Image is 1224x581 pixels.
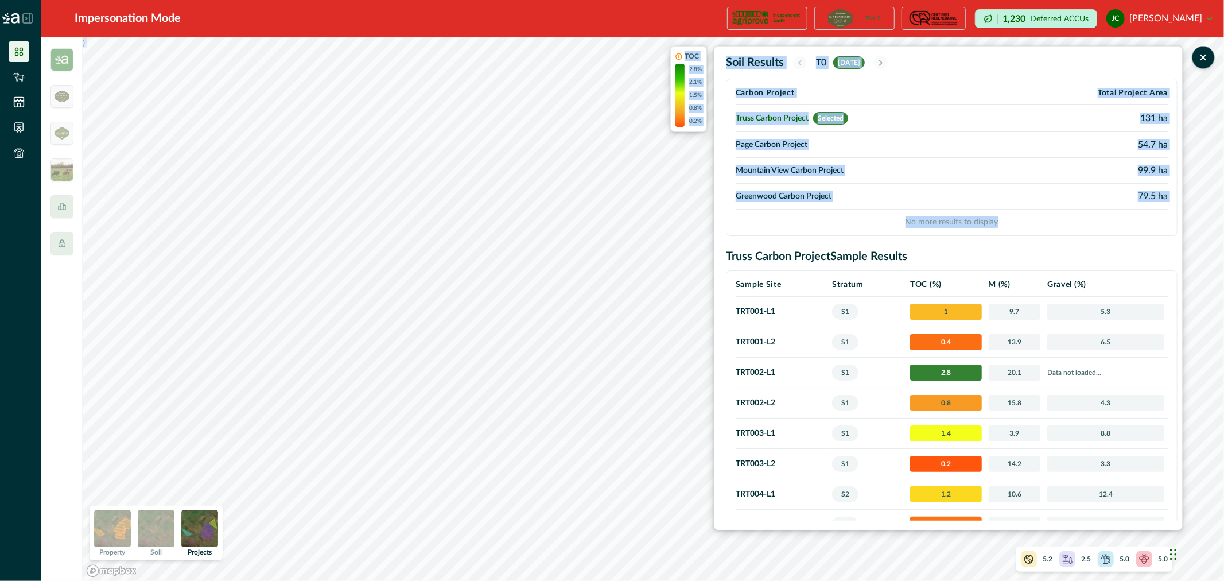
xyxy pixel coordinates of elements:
img: insight_readygraze-175b0a17.jpg [50,158,73,181]
span: 5.3 [1047,304,1164,320]
span: 20.1 [989,365,1041,381]
span: 12.4 [1047,486,1164,502]
th: Stratum [829,273,907,297]
span: 4.3 [1047,395,1164,411]
img: certification logo [908,9,959,28]
span: 9.7 [989,304,1041,320]
p: 1.5% [689,91,702,100]
td: 54.7 ha [1002,132,1168,158]
span: 1.4 [910,425,981,441]
img: certification logo [732,9,768,28]
span: S1 [832,334,858,350]
span: 3.3 [1047,456,1164,472]
p: 2.1% [689,78,702,87]
span: 16.9 [989,517,1041,533]
span: S1 [832,365,858,381]
button: justin costello[PERSON_NAME] [1106,5,1213,32]
th: M (%) [985,273,1044,297]
img: greenham_never_ever-a684a177.png [55,127,69,139]
td: TRT004 - L2 [736,510,829,540]
th: Carbon Project [736,82,1002,105]
img: certification logo [828,9,852,28]
td: Page Carbon Project [736,132,1002,158]
td: Greenwood Carbon Project [736,184,1002,210]
span: [DATE] [833,56,865,69]
p: 5.0 [1120,554,1129,564]
img: Logo [2,13,20,24]
p: Projects [188,549,212,556]
span: 13.9 [989,334,1041,350]
th: Gravel (%) [1044,273,1168,297]
div: Impersonation Mode [75,10,181,27]
p: 0.2% [689,117,702,126]
img: property preview [94,510,131,547]
span: S1 [832,304,858,320]
p: Soil [150,549,162,556]
td: TRT002 - L2 [736,388,829,419]
span: 10.6 [989,486,1041,502]
span: S1 [832,456,858,472]
p: No more results to display [736,210,1168,228]
p: 2.5 [1081,554,1091,564]
span: 2.6 [1047,517,1164,533]
p: Deferred ACCUs [1030,14,1089,23]
span: 1 [910,304,981,320]
p: 5.2 [1043,554,1052,564]
img: greenham_logo-5a2340bd.png [55,91,69,102]
p: Data not loaded... [1047,367,1164,378]
td: TRT002 - L1 [736,358,829,388]
td: TRT001 - L1 [736,297,829,327]
p: TOC [685,51,699,61]
td: Truss Carbon Project [736,105,1002,132]
span: 1.2 [910,486,981,502]
span: 0.4 [910,334,981,350]
p: 0.8% [689,104,702,113]
iframe: Chat Widget [1167,526,1224,581]
td: Mountain View Carbon Project [736,158,1002,184]
p: Property [100,549,126,556]
td: 99.9 ha [1002,158,1168,184]
span: 15.8 [989,395,1041,411]
p: Tier 2 [866,16,881,21]
span: Selected [813,112,848,125]
span: S1 [832,395,858,411]
span: 0.2 [910,456,981,472]
p: Independent Audit [773,13,802,24]
td: TRT004 - L1 [736,479,829,510]
td: 79.5 ha [1002,184,1168,210]
h2: Soil Results [726,56,784,69]
th: TOC (%) [907,273,985,297]
span: 14.2 [989,456,1041,472]
h2: Truss Carbon Project Sample Results [726,250,1178,264]
td: TRT001 - L2 [736,327,829,358]
span: 6.5 [1047,334,1164,350]
td: TRT003 - L1 [736,419,829,449]
span: 3.9 [989,425,1041,441]
a: Mapbox logo [86,564,137,578]
th: Total Project Area [1002,82,1168,105]
span: 8.8 [1047,425,1164,441]
span: S2 [832,517,858,533]
span: 2.8 [910,365,981,381]
p: 2.8% [689,65,702,74]
p: T0 [816,56,826,69]
span: S2 [832,486,858,502]
p: 5.0 [1158,554,1168,564]
img: projects preview [181,510,218,547]
th: Sample Site [736,273,829,297]
span: 0.8 [910,395,981,411]
td: 131 ha [1002,105,1168,132]
img: insight_carbon-39e2b7a3.png [50,48,73,71]
span: 0.4 [910,517,981,533]
canvas: Map [83,37,1224,581]
img: soil preview [138,510,174,547]
p: 1,230 [1002,14,1025,24]
div: Drag [1170,537,1177,572]
td: TRT003 - L2 [736,449,829,479]
span: S1 [832,425,858,441]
